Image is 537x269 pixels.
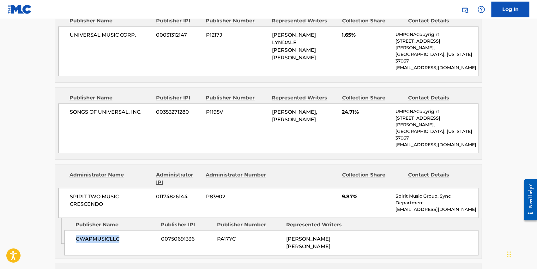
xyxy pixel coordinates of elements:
[156,108,201,116] span: 00353271280
[272,94,337,102] div: Represented Writers
[342,17,403,25] div: Collection Share
[70,193,152,208] span: SPIRIT TWO MUSIC CRESCENDO
[342,193,391,200] span: 9.87%
[505,239,537,269] iframe: Chat Widget
[342,108,391,116] span: 24.71%
[217,235,281,243] span: PA17YC
[76,235,156,243] span: GWAPMUSICLLC
[206,193,267,200] span: P83902
[396,206,478,213] p: [EMAIL_ADDRESS][DOMAIN_NAME]
[396,31,478,38] p: UMPGNACopyright
[272,17,337,25] div: Represented Writers
[206,17,267,25] div: Publisher Number
[492,2,529,17] a: Log In
[461,6,469,13] img: search
[217,221,281,229] div: Publisher Number
[408,94,469,102] div: Contact Details
[396,128,478,141] p: [GEOGRAPHIC_DATA], [US_STATE] 37067
[70,108,152,116] span: SONGS OF UNIVERSAL, INC.
[156,171,201,186] div: Administrator IPI
[408,171,469,186] div: Contact Details
[396,108,478,115] p: UMPGNACopyright
[475,3,488,16] div: Help
[396,51,478,64] p: [GEOGRAPHIC_DATA], [US_STATE] 37067
[206,108,267,116] span: P1195V
[161,235,212,243] span: 00750691336
[272,109,317,123] span: [PERSON_NAME], [PERSON_NAME]
[272,32,316,61] span: [PERSON_NAME] LYNDALE [PERSON_NAME] [PERSON_NAME]
[286,236,330,249] span: [PERSON_NAME] [PERSON_NAME]
[70,31,152,39] span: UNIVERSAL MUSIC CORP.
[286,221,351,229] div: Represented Writers
[69,94,151,102] div: Publisher Name
[206,31,267,39] span: P1217J
[161,221,212,229] div: Publisher IPI
[156,193,201,200] span: 01174826144
[69,17,151,25] div: Publisher Name
[507,245,511,264] div: Drag
[75,221,156,229] div: Publisher Name
[342,171,403,186] div: Collection Share
[69,171,151,186] div: Administrator Name
[206,94,267,102] div: Publisher Number
[459,3,471,16] a: Public Search
[408,17,469,25] div: Contact Details
[156,31,201,39] span: 00031312147
[519,174,537,225] iframe: Resource Center
[396,193,478,206] p: Spirit Music Group, Sync Department
[156,94,201,102] div: Publisher IPI
[156,17,201,25] div: Publisher IPI
[396,38,478,51] p: [STREET_ADDRESS][PERSON_NAME],
[342,94,403,102] div: Collection Share
[8,5,32,14] img: MLC Logo
[478,6,485,13] img: help
[396,64,478,71] p: [EMAIL_ADDRESS][DOMAIN_NAME]
[396,141,478,148] p: [EMAIL_ADDRESS][DOMAIN_NAME]
[342,31,391,39] span: 1.65%
[206,171,267,186] div: Administrator Number
[396,115,478,128] p: [STREET_ADDRESS][PERSON_NAME],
